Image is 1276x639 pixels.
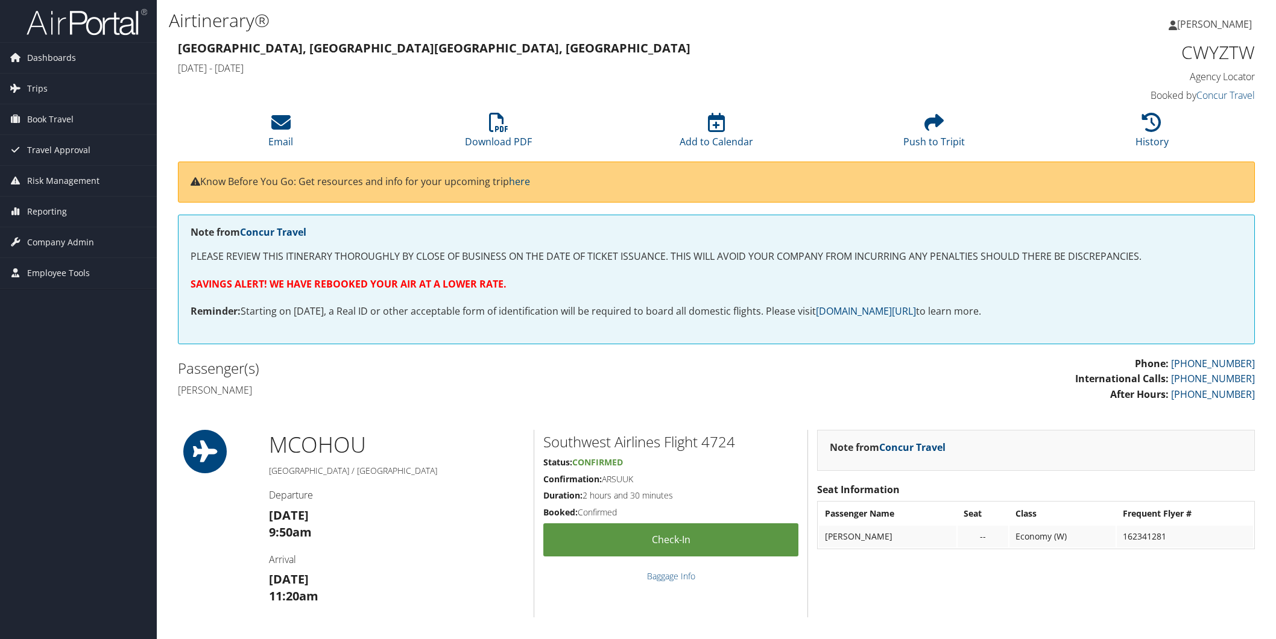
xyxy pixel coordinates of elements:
[543,489,798,502] h5: 2 hours and 30 minutes
[191,277,507,291] strong: SAVINGS ALERT! WE HAVE REBOOKED YOUR AIR AT A LOWER RATE.
[999,40,1255,65] h1: CWYZTW
[1110,388,1169,401] strong: After Hours:
[1009,526,1116,547] td: Economy (W)
[1171,357,1255,370] a: [PHONE_NUMBER]
[191,249,1242,265] p: PLEASE REVIEW THIS ITINERARY THOROUGHLY BY CLOSE OF BUSINESS ON THE DATE OF TICKET ISSUANCE. THIS...
[269,430,525,460] h1: MCO HOU
[1135,119,1169,148] a: History
[816,304,916,318] a: [DOMAIN_NAME][URL]
[1177,17,1252,31] span: [PERSON_NAME]
[169,8,899,33] h1: Airtinerary®
[269,488,525,502] h4: Departure
[1169,6,1264,42] a: [PERSON_NAME]
[1171,372,1255,385] a: [PHONE_NUMBER]
[1171,388,1255,401] a: [PHONE_NUMBER]
[178,383,707,397] h4: [PERSON_NAME]
[269,507,309,523] strong: [DATE]
[819,526,956,547] td: [PERSON_NAME]
[999,70,1255,83] h4: Agency Locator
[817,483,900,496] strong: Seat Information
[543,432,798,452] h2: Southwest Airlines Flight 4724
[269,553,525,566] h4: Arrival
[178,358,707,379] h2: Passenger(s)
[27,43,76,73] span: Dashboards
[178,61,981,75] h4: [DATE] - [DATE]
[27,104,74,134] span: Book Travel
[830,441,946,454] strong: Note from
[819,503,956,524] th: Passenger Name
[543,523,798,556] a: Check-in
[879,441,946,454] a: Concur Travel
[1135,357,1169,370] strong: Phone:
[543,473,602,485] strong: Confirmation:
[178,40,690,56] strong: [GEOGRAPHIC_DATA], [GEOGRAPHIC_DATA] [GEOGRAPHIC_DATA], [GEOGRAPHIC_DATA]
[191,304,241,318] strong: Reminder:
[1075,372,1169,385] strong: International Calls:
[27,258,90,288] span: Employee Tools
[509,175,530,188] a: here
[572,456,623,468] span: Confirmed
[27,135,90,165] span: Travel Approval
[543,506,798,518] h5: Confirmed
[465,119,532,148] a: Download PDF
[680,119,753,148] a: Add to Calendar
[269,588,318,604] strong: 11:20am
[191,225,306,239] strong: Note from
[27,197,67,227] span: Reporting
[543,489,583,501] strong: Duration:
[191,174,1242,190] p: Know Before You Go: Get resources and info for your upcoming trip
[269,571,309,587] strong: [DATE]
[1117,503,1253,524] th: Frequent Flyer #
[958,503,1008,524] th: Seat
[1117,526,1253,547] td: 162341281
[269,524,312,540] strong: 9:50am
[191,304,1242,319] p: Starting on [DATE], a Real ID or other acceptable form of identification will be required to boar...
[543,456,572,468] strong: Status:
[27,227,94,257] span: Company Admin
[27,166,99,196] span: Risk Management
[1196,89,1255,102] a: Concur Travel
[543,506,578,518] strong: Booked:
[964,531,1002,542] div: --
[27,8,147,36] img: airportal-logo.png
[999,89,1255,102] h4: Booked by
[1009,503,1116,524] th: Class
[903,119,965,148] a: Push to Tripit
[269,465,525,477] h5: [GEOGRAPHIC_DATA] / [GEOGRAPHIC_DATA]
[543,473,798,485] h5: ARSUUK
[647,570,695,582] a: Baggage Info
[27,74,48,104] span: Trips
[240,225,306,239] a: Concur Travel
[268,119,293,148] a: Email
